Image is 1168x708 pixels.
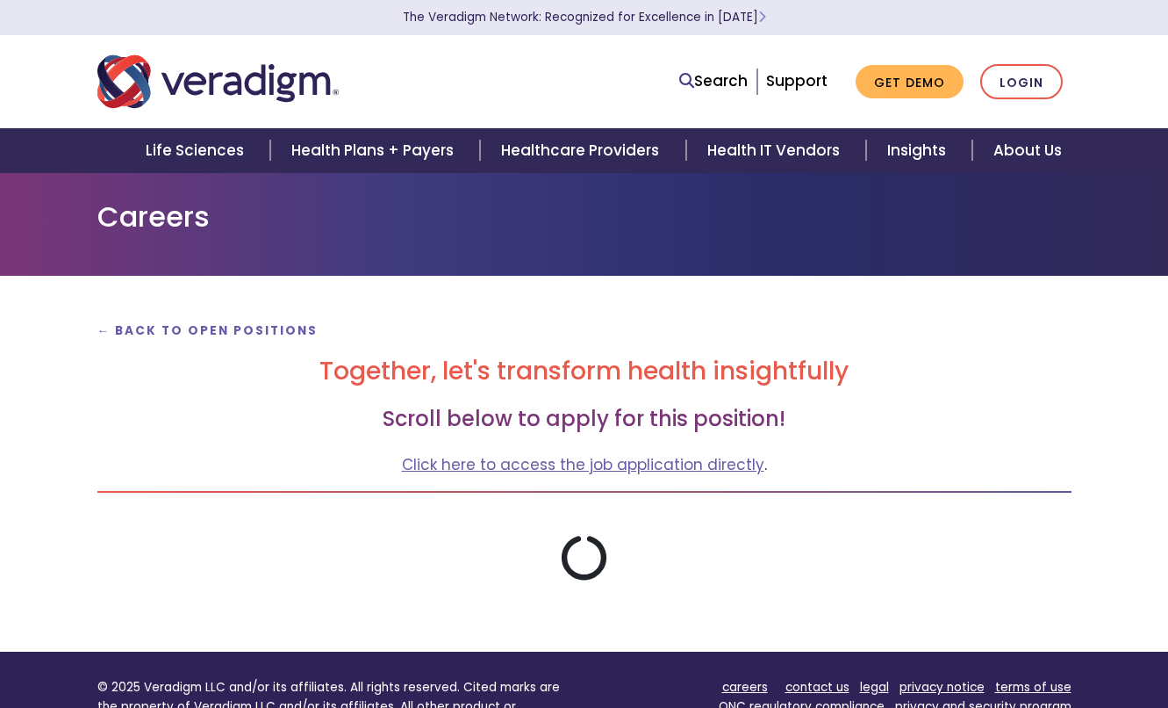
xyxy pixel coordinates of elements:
h3: Scroll below to apply for this position! [97,407,1071,432]
a: Login [980,64,1063,100]
a: careers [722,679,768,696]
a: Healthcare Providers [480,128,685,173]
a: Insights [866,128,972,173]
a: Get Demo [856,65,964,99]
img: Veradigm logo [97,53,339,111]
a: terms of use [995,679,1071,696]
a: Support [766,70,828,91]
a: About Us [972,128,1083,173]
a: privacy notice [899,679,985,696]
a: Click here to access the job application directly [402,454,764,475]
span: Learn More [758,9,766,25]
h1: Careers [97,200,1071,234]
a: Search [679,69,748,93]
h2: Together, let's transform health insightfully [97,357,1071,387]
a: contact us [785,679,849,696]
a: The Veradigm Network: Recognized for Excellence in [DATE]Learn More [403,9,766,25]
a: legal [860,679,889,696]
a: Health IT Vendors [686,128,866,173]
a: ← Back to Open Positions [97,322,319,339]
a: Health Plans + Payers [270,128,480,173]
p: . [97,453,1071,477]
a: Life Sciences [125,128,270,173]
